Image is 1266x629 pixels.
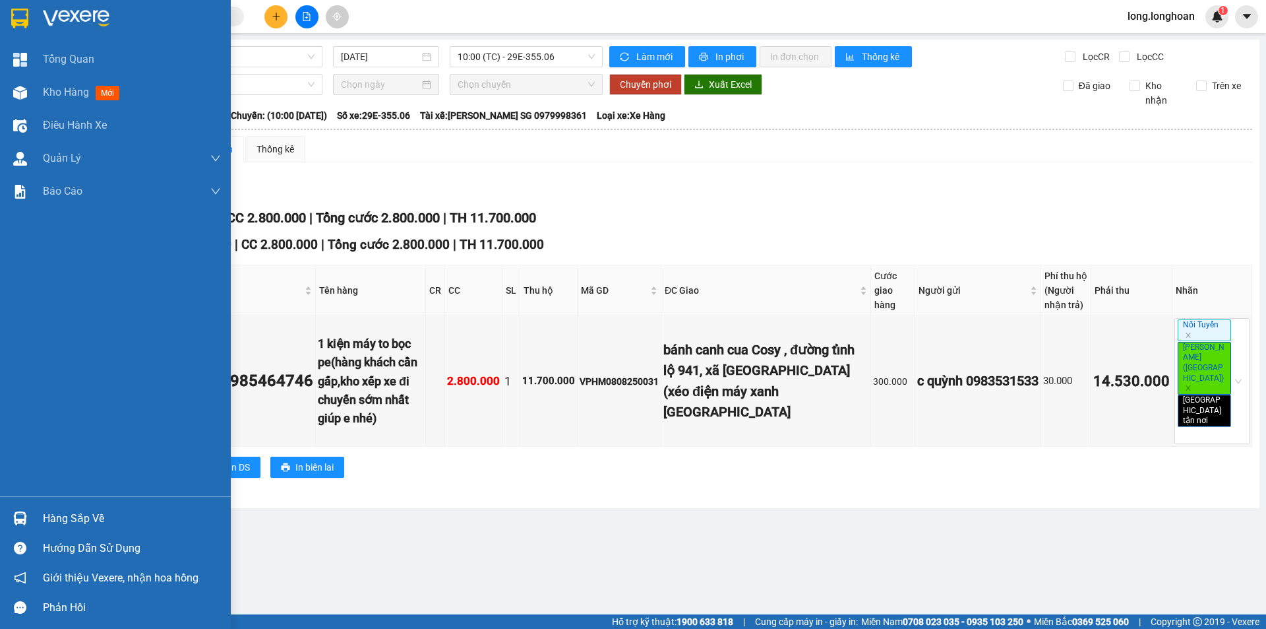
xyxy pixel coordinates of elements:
strong: 0369 525 060 [1072,616,1129,627]
span: Người gửi [919,283,1027,298]
span: close [1210,418,1217,424]
div: bánh canh cua Cosy , đường tỉnh lộ 941, xã [GEOGRAPHIC_DATA] (xéo điện máy xanh [GEOGRAPHIC_DATA] [663,340,868,423]
span: long.longhoan [1117,8,1205,24]
img: solution-icon [13,185,27,199]
div: 1 kiện máy to bọc pe(hàng khách cần gấp,kho xếp xe đi chuyến sớm nhất giúp e nhé) [318,335,423,428]
span: caret-down [1241,11,1253,22]
button: aim [326,5,349,28]
span: printer [699,52,710,63]
span: Điều hành xe [43,117,107,133]
strong: 1900 633 818 [677,616,733,627]
div: 2.800.000 [447,372,500,390]
span: Làm mới [636,50,675,64]
div: 1 [504,372,518,391]
th: CR [426,265,445,316]
span: | [1139,614,1141,629]
span: Kho nhận [1140,79,1186,108]
span: | [321,237,324,252]
th: CC [445,265,502,316]
span: Báo cáo [43,183,82,199]
span: | [443,210,446,226]
span: Tổng cước 2.800.000 [328,237,450,252]
button: printerIn phơi [688,46,756,67]
span: 10:00 (TC) - 29E-355.06 [458,47,595,67]
img: warehouse-icon [13,86,27,100]
span: In phơi [715,50,746,64]
span: CC 2.800.000 [227,210,306,226]
span: Đã giao [1073,79,1116,93]
button: file-add [295,5,318,28]
div: Hướng dẫn sử dụng [43,539,221,558]
sup: 1 [1219,6,1228,15]
button: plus [264,5,287,28]
span: Tài xế: [PERSON_NAME] SG 0979998361 [420,108,587,123]
span: Tổng Quan [43,51,94,67]
div: 300.000 [873,374,913,389]
td: VPHM0808250031 [578,316,661,447]
button: downloadXuất Excel [684,74,762,95]
span: Tổng cước 2.800.000 [316,210,440,226]
div: 11.700.000 [522,374,575,389]
div: 30.000 [1043,374,1089,389]
span: Hỗ trợ kỹ thuật: [612,614,733,629]
span: [PERSON_NAME] ([GEOGRAPHIC_DATA]) [1178,342,1231,395]
span: down [210,153,221,164]
span: Mã GD [581,283,648,298]
span: Nối Tuyến [1178,319,1231,341]
span: TH 11.700.000 [460,237,544,252]
span: Chuyến: (10:00 [DATE]) [231,108,327,123]
span: Số xe: 29E-355.06 [337,108,410,123]
img: icon-new-feature [1211,11,1223,22]
button: printerIn biên lai [270,457,344,478]
span: CR 0 [205,237,231,252]
span: In biên lai [295,460,334,475]
span: notification [14,572,26,584]
img: dashboard-icon [13,53,27,67]
span: bar-chart [845,52,857,63]
span: down [210,186,221,197]
span: Trên xe [1207,79,1246,93]
span: plus [272,12,281,21]
span: In DS [229,460,250,475]
strong: 0708 023 035 - 0935 103 250 [903,616,1023,627]
span: download [694,80,704,90]
span: Cung cấp máy in - giấy in: [755,614,858,629]
span: Lọc CC [1131,50,1166,64]
span: Lọc CR [1077,50,1112,64]
button: syncLàm mới [609,46,685,67]
img: warehouse-icon [13,512,27,525]
span: Loại xe: Xe Hàng [597,108,665,123]
span: aim [332,12,342,21]
button: Chuyển phơi [609,74,682,95]
span: ⚪️ [1027,619,1031,624]
span: Chọn chuyến [458,75,595,94]
button: printerIn DS [204,457,260,478]
span: close [1185,385,1191,391]
th: Phí thu hộ (Người nhận trả) [1041,265,1091,316]
span: CC 2.800.000 [241,237,318,252]
span: ĐC Giao [665,283,857,298]
span: sync [620,52,631,63]
span: Xuất Excel [709,77,752,92]
div: Hàng sắp về [43,509,221,529]
div: 14.530.000 [1093,370,1170,393]
div: Nhãn [1176,283,1248,298]
span: question-circle [14,542,26,554]
span: printer [281,463,290,473]
div: VPHM0808250031 [580,374,659,389]
button: bar-chartThống kê [835,46,912,67]
span: Kho hàng [43,86,89,98]
span: 1 [1221,6,1225,15]
span: TH 11.700.000 [450,210,536,226]
span: | [235,237,238,252]
span: | [743,614,745,629]
div: c quỳnh 0983531533 [917,371,1039,391]
th: Thu hộ [520,265,578,316]
img: warehouse-icon [13,152,27,166]
span: Giới thiệu Vexere, nhận hoa hồng [43,570,198,586]
span: copyright [1193,617,1202,626]
span: | [309,210,313,226]
span: mới [96,86,119,100]
span: [GEOGRAPHIC_DATA] tận nơi [1178,395,1231,427]
th: SL [502,265,520,316]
